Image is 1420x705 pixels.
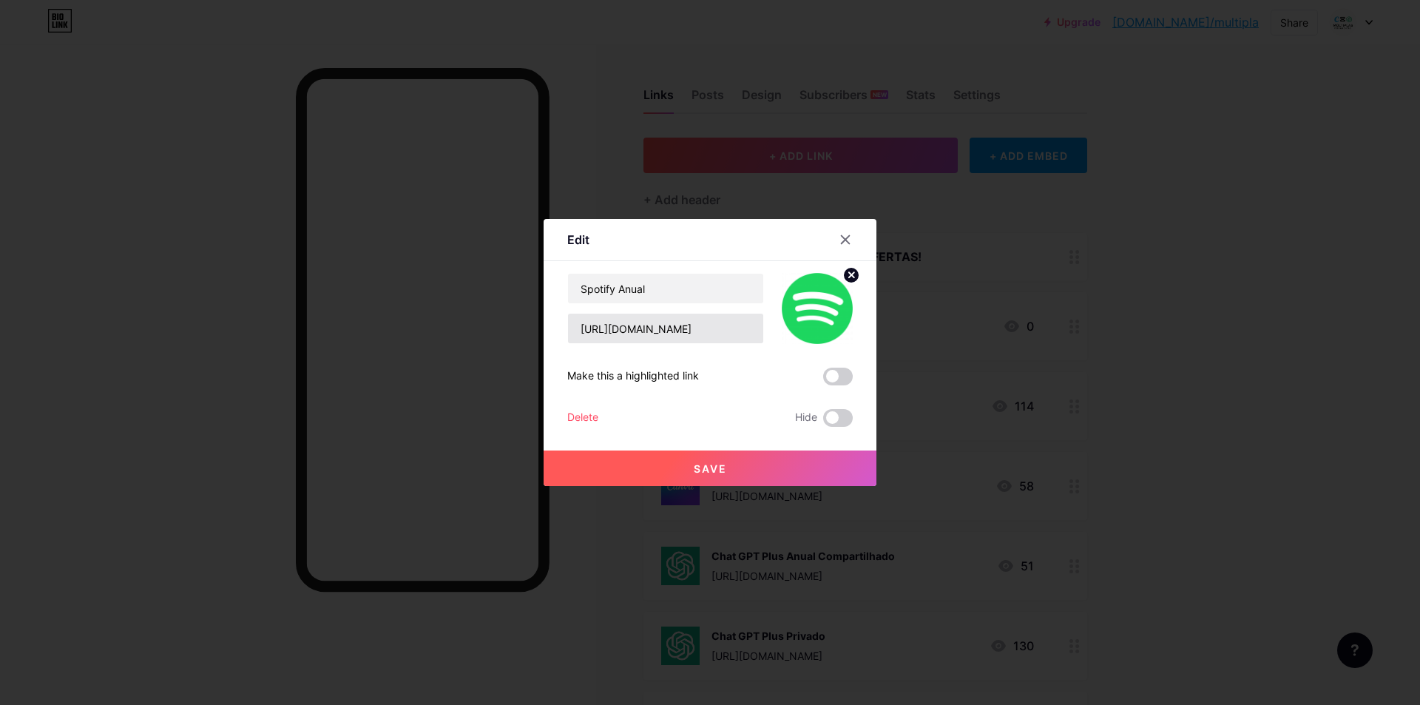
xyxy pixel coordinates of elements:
img: link_thumbnail [782,273,853,344]
span: Hide [795,409,817,427]
div: Delete [567,409,598,427]
input: Title [568,274,763,303]
input: URL [568,314,763,343]
button: Save [544,451,876,486]
div: Make this a highlighted link [567,368,699,385]
div: Edit [567,231,589,249]
span: Save [694,462,727,475]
